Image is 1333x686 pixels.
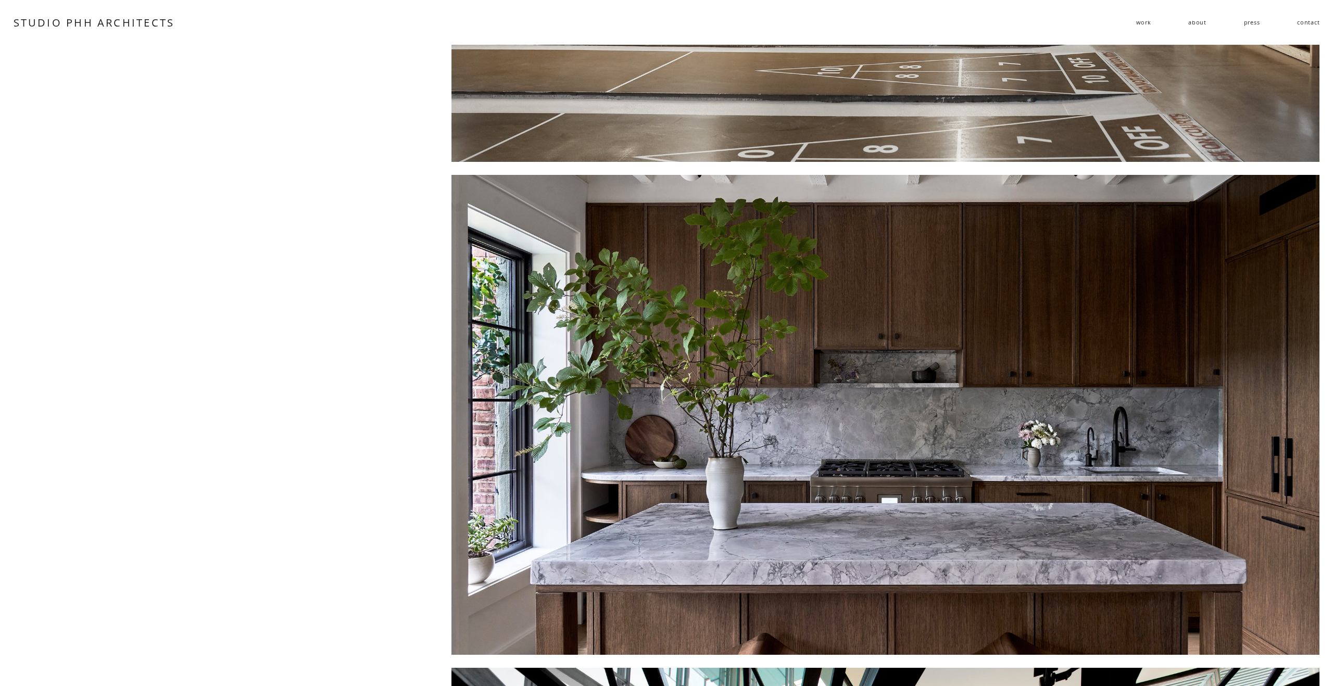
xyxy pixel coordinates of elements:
span: work [1136,15,1151,29]
a: STUDIO PHH ARCHITECTS [14,15,175,30]
a: contact [1297,15,1319,30]
a: folder dropdown [1136,15,1151,30]
a: about [1188,15,1206,30]
a: press [1244,15,1260,30]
